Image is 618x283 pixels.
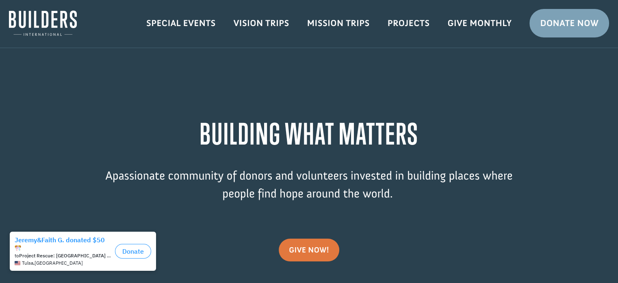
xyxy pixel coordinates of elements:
[19,25,133,31] strong: Project Rescue: [GEOGRAPHIC_DATA] Safe House
[137,11,225,35] a: Special Events
[90,167,529,215] p: passionate community of donors and volunteers invested in building places where people find hope ...
[379,11,439,35] a: Projects
[438,11,520,35] a: Give Monthly
[15,33,20,38] img: US.png
[90,117,529,155] h1: BUILDING WHAT MATTERS
[279,239,339,261] a: give now!
[115,16,151,31] button: Donate
[225,11,298,35] a: Vision Trips
[298,11,379,35] a: Mission Trips
[105,168,112,183] span: A
[15,8,112,24] div: Jeremy&Faith G. donated $50
[529,9,609,37] a: Donate Now
[15,25,112,31] div: to
[22,33,83,38] span: Tulsa , [GEOGRAPHIC_DATA]
[15,17,21,24] img: emoji confettiBall
[9,11,77,36] img: Builders International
